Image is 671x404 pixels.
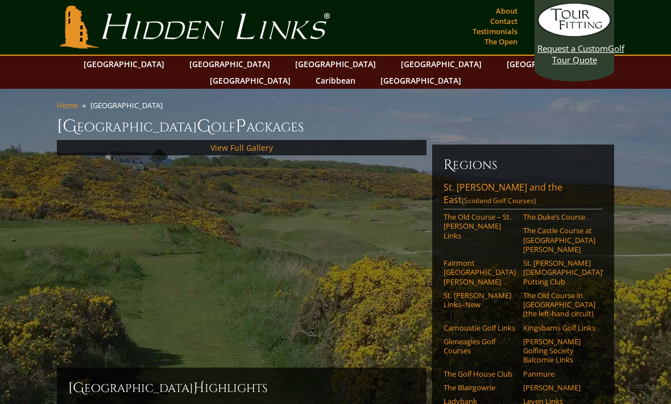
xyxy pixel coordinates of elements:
[193,379,205,397] span: H
[444,383,516,392] a: The Blairgowrie
[184,56,276,72] a: [GEOGRAPHIC_DATA]
[523,291,595,319] a: The Old Course in [GEOGRAPHIC_DATA] (the left-hand circuit)
[444,323,516,332] a: Carnoustie Golf Links
[523,323,595,332] a: Kingsbarns Golf Links
[310,72,361,89] a: Caribbean
[537,3,611,65] a: Request a CustomGolf Tour Quote
[537,43,608,54] span: Request a Custom
[523,212,595,221] a: The Duke’s Course
[501,56,593,72] a: [GEOGRAPHIC_DATA]
[493,3,520,19] a: About
[523,226,595,254] a: The Castle Course at [GEOGRAPHIC_DATA][PERSON_NAME]
[375,72,467,89] a: [GEOGRAPHIC_DATA]
[57,115,614,138] h1: [GEOGRAPHIC_DATA] olf ackages
[444,212,516,240] a: The Old Course – St. [PERSON_NAME] Links
[78,56,170,72] a: [GEOGRAPHIC_DATA]
[204,72,296,89] a: [GEOGRAPHIC_DATA]
[462,196,536,205] span: (Scotland Golf Courses)
[395,56,487,72] a: [GEOGRAPHIC_DATA]
[487,13,520,29] a: Contact
[470,23,520,39] a: Testimonials
[444,156,603,174] h6: Regions
[523,383,595,392] a: [PERSON_NAME]
[444,369,516,378] a: The Golf House Club
[444,291,516,310] a: St. [PERSON_NAME] Links–New
[523,258,595,286] a: St. [PERSON_NAME] [DEMOGRAPHIC_DATA]’ Putting Club
[235,115,246,138] span: P
[444,258,516,286] a: Fairmont [GEOGRAPHIC_DATA][PERSON_NAME]
[482,34,520,50] a: The Open
[210,142,273,153] a: View Full Gallery
[57,100,78,110] a: Home
[523,337,595,365] a: [PERSON_NAME] Golfing Society Balcomie Links
[444,337,516,356] a: Gleneagles Golf Courses
[90,100,167,110] li: [GEOGRAPHIC_DATA]
[68,379,415,397] h2: [GEOGRAPHIC_DATA] ighlights
[523,369,595,378] a: Panmure
[289,56,382,72] a: [GEOGRAPHIC_DATA]
[444,181,603,209] a: St. [PERSON_NAME] and the East(Scotland Golf Courses)
[197,115,211,138] span: G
